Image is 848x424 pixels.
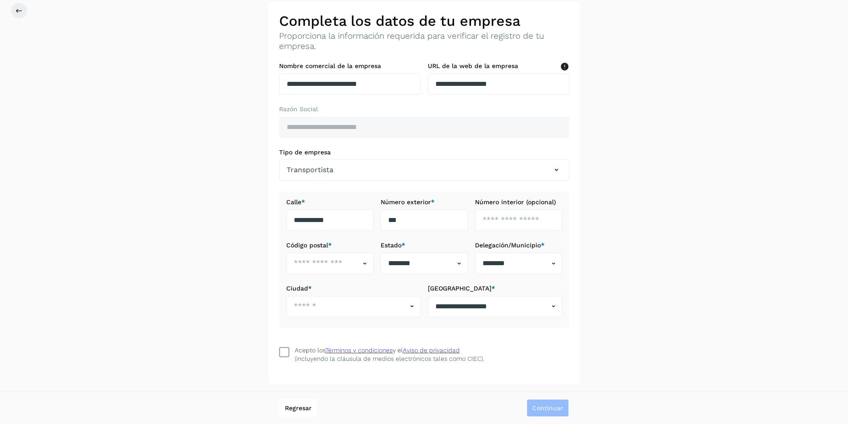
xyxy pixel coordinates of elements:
[325,347,393,354] a: Términos y condiciones
[428,62,569,70] label: URL de la web de la empresa
[403,347,460,354] a: Aviso de privacidad
[285,405,312,411] span: Regresar
[279,105,569,113] label: Razón Social
[286,242,373,249] label: Código postal
[295,355,484,363] p: (incluyendo la cláusula de medios electrónicos tales como CIEC).
[279,12,569,29] h2: Completa los datos de tu empresa
[381,242,468,249] label: Estado
[287,165,333,175] span: Transportista
[295,346,460,355] div: Acepto los y el
[532,405,563,411] span: Continuar
[381,198,468,206] label: Número exterior
[475,242,562,249] label: Delegación/Municipio
[475,198,562,206] label: Número interior (opcional)
[280,399,317,417] button: Regresar
[286,198,373,206] label: Calle
[279,31,569,52] p: Proporciona la información requerida para verificar el registro de tu empresa.
[286,285,421,292] label: Ciudad
[279,149,569,156] label: Tipo de empresa
[279,62,421,70] label: Nombre comercial de la empresa
[428,285,562,292] label: [GEOGRAPHIC_DATA]
[527,399,569,417] button: Continuar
